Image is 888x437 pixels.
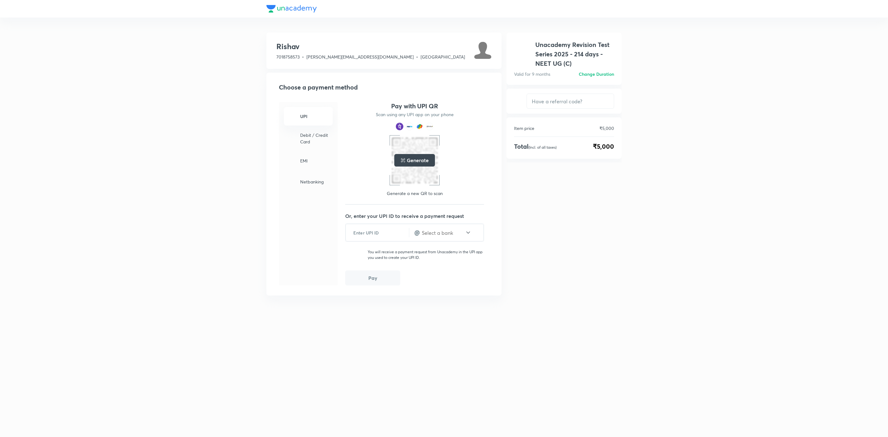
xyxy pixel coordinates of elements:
input: Have a referral code? [527,94,614,109]
img: loading.. [401,158,406,163]
h3: Rishav [276,41,465,51]
p: ₹5,000 [599,125,614,131]
h2: Choose a payment method [279,83,492,92]
p: Netbanking [300,178,329,185]
button: Pay [345,270,400,285]
p: Generate a new QR to scan [387,190,443,197]
img: payment method [406,123,413,130]
p: Debit / Credit Card [300,132,329,145]
img: discount [514,97,522,105]
span: 7018758573 [276,54,300,60]
p: (Incl. of all taxes) [528,145,557,150]
h6: Change Duration [579,71,614,77]
p: EMI [300,157,329,164]
h5: Generate [407,157,428,164]
p: Valid for 9 months [514,71,550,77]
p: You will receive a payment request from Unacademy in the UPI app you used to create your UPI ID. [368,249,484,260]
img: - [288,155,298,165]
p: Or, enter your UPI ID to receive a payment request [345,212,492,220]
span: • [302,54,304,60]
img: - [288,133,298,143]
img: - [288,111,298,121]
img: payment method [396,123,403,130]
img: payment method [416,123,423,130]
img: - [288,176,298,186]
h1: Unacademy Revision Test Series 2025 - 214 days - NEET UG (C) [535,40,614,68]
span: ₹5,000 [593,142,614,151]
img: Avatar [474,41,492,59]
input: Select a bank [421,229,465,236]
p: Item price [514,125,534,131]
h4: Total [514,142,557,151]
span: [GEOGRAPHIC_DATA] [421,54,465,60]
h6: UPI [300,113,329,120]
p: Scan using any UPI app on your phone [376,111,454,118]
span: • [416,54,418,60]
img: avatar [514,40,532,68]
span: [PERSON_NAME][EMAIL_ADDRESS][DOMAIN_NAME] [306,54,414,60]
img: payment method [426,123,433,130]
img: UPI [345,252,363,257]
input: Enter UPI ID [346,225,409,240]
h4: @ [414,228,420,237]
h4: Pay with UPI QR [391,102,438,110]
